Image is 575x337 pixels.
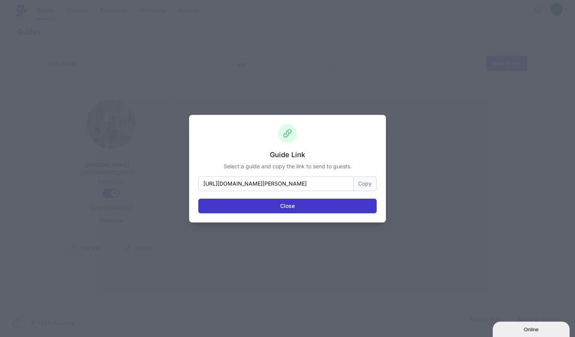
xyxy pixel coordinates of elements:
h3: Guide Link [198,150,377,159]
p: Select a guide and copy the link to send to guests. [198,163,377,170]
iframe: chat widget [493,320,571,337]
button: Close [198,199,377,213]
button: Copy [354,176,377,191]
